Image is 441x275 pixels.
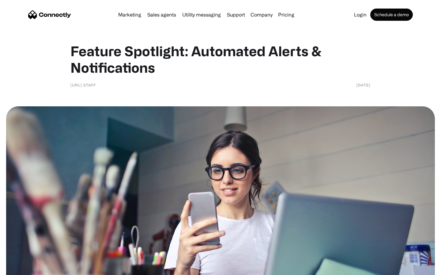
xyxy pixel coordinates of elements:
aside: Language selected: English [6,264,37,273]
div: Company [251,10,273,19]
div: [URL] staff [70,82,96,88]
a: Utility messaging [180,12,223,17]
a: Support [224,12,247,17]
ul: Language list [12,264,37,273]
a: Marketing [116,12,144,17]
a: Schedule a demo [370,9,413,21]
h1: Feature Spotlight: Automated Alerts & Notifications [70,43,371,76]
a: Pricing [276,12,297,17]
a: Sales agents [145,12,179,17]
a: Login [352,12,369,17]
div: [DATE] [356,82,371,88]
